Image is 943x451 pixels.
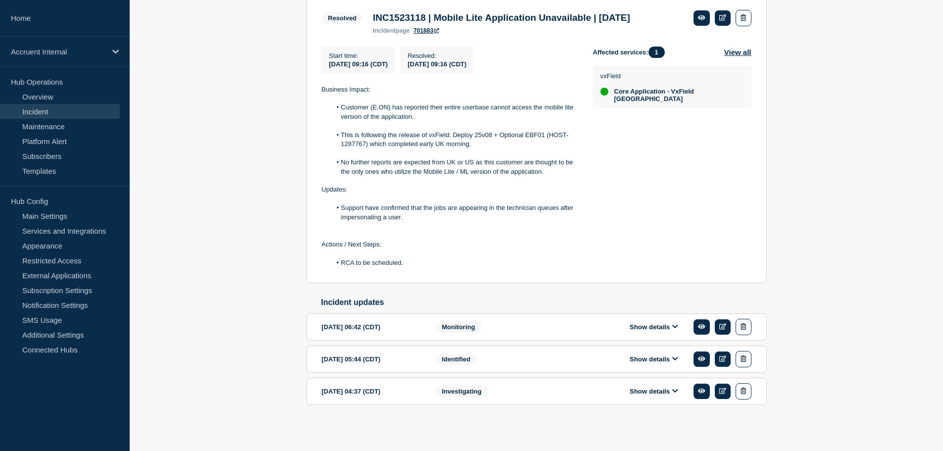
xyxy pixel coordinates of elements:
button: Show details [627,323,681,331]
p: Business Impact: [322,85,577,94]
li: RCA to be scheduled. [331,258,577,267]
h3: INC1523118 | Mobile Lite Application Unavailable | [DATE] [373,12,630,23]
div: [DATE] 05:44 (CDT) [322,351,421,367]
span: incident [373,27,396,34]
span: Affected services: [593,47,670,58]
p: page [373,27,409,34]
li: No further reports are expected from UK or US as this customer are thought to be the only ones wh... [331,158,577,176]
span: Investigating [436,386,488,397]
span: Resolved [322,12,363,24]
button: Show details [627,355,681,363]
li: Support have confirmed that the jobs are appearing in the technician queues after impersonating a... [331,203,577,222]
h2: Incident updates [321,298,767,307]
span: [DATE] 09:16 (CDT) [329,60,388,68]
li: Customer (E.ON) has reported their entire userbase cannot access the mobile lite version of the a... [331,103,577,121]
span: Identified [436,353,477,365]
div: up [600,88,608,96]
div: [DATE] 04:37 (CDT) [322,383,421,400]
p: Start time : [329,52,388,59]
span: [DATE] 09:16 (CDT) [407,60,466,68]
p: Resolved : [407,52,466,59]
button: View all [724,47,751,58]
button: Show details [627,387,681,396]
a: 701883 [413,27,439,34]
span: Core Application - VxField [GEOGRAPHIC_DATA] [614,88,742,102]
p: Updates: [322,185,577,194]
li: This is following the release of vxField: Deploy 25v08 + Optional EBF01 (HOST-1287767) which comp... [331,131,577,149]
p: vxField [600,72,742,80]
span: 1 [648,47,665,58]
div: [DATE] 06:42 (CDT) [322,319,421,335]
p: Actions / Next Steps: [322,240,577,249]
p: Accruent Internal [11,48,106,56]
span: Monitoring [436,321,482,333]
